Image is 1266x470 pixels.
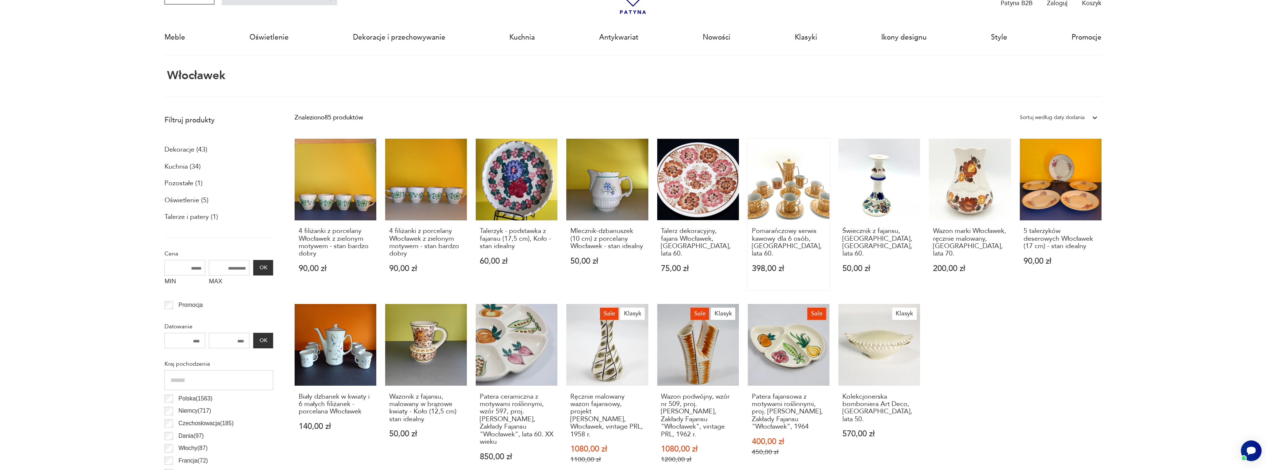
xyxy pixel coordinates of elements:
[838,139,920,290] a: Świecznik z fajansu, Włocławek, Polska, lata 60.Świecznik z fajansu, [GEOGRAPHIC_DATA], [GEOGRAPH...
[570,456,644,463] p: 1100,00 zł
[570,393,644,438] h3: Ręcznie malowany wazon fajansowy, projekt [PERSON_NAME], Włocławek, vintage PRL, 1958 r.
[164,143,207,156] a: Dekoracje (43)
[657,139,739,290] a: Talerz dekoracyjny, fajans Włocławek, Polska, lata 60.Talerz dekoracyjny, fajans Włocławek, [GEOG...
[295,139,376,290] a: 4 filiżanki z porcelany Włocławek z zielonym motywem - stan bardzo dobry4 filiżanki z porcelany W...
[933,227,1007,258] h3: Wazon marki Włocławek, ręcznie malowany, [GEOGRAPHIC_DATA], lata 70.
[179,419,234,428] p: Czechosłowacja ( 185 )
[389,393,463,423] h3: Wazonik z fajansu, malowany w brązowe kwiaty - Koło (12,5 cm) stan idealny
[1241,440,1262,461] iframe: Smartsupp widget button
[164,20,185,54] a: Meble
[299,227,373,258] h3: 4 filiżanki z porcelany Włocławek z zielonym motywem - stan bardzo dobry
[752,438,826,446] p: 400,00 zł
[353,20,445,54] a: Dekoracje i przechowywanie
[566,139,648,290] a: Mlecznik-dzbanuszek (10 cm) z porcelany Włocławek - stan idealnyMlecznik-dzbanuszek (10 cm) z por...
[299,393,373,416] h3: Biały dzbanek w kwiaty i 6 małych filiżanek - porcelana Włocławek
[748,139,829,290] a: Pomarańczowy serwis kawowy dla 6 osób, Włocławek, lata 60.Pomarańczowy serwis kawowy dla 6 osób, ...
[509,20,535,54] a: Kuchnia
[1020,139,1102,290] a: 5 talerzyków deserowych Włocławek (17 cm) - stan idealny5 talerzyków deserowych Włocławek (17 cm)...
[164,211,218,223] a: Talerze i patery (1)
[881,20,927,54] a: Ikony designu
[929,139,1011,290] a: Wazon marki Włocławek, ręcznie malowany, Polska, lata 70.Wazon marki Włocławek, ręcznie malowany,...
[570,445,644,453] p: 1080,00 zł
[661,445,735,453] p: 1080,00 zł
[179,406,211,416] p: Niemcy ( 717 )
[842,227,916,258] h3: Świecznik z fajansu, [GEOGRAPHIC_DATA], [GEOGRAPHIC_DATA], lata 60.
[179,300,203,310] p: Promocja
[164,160,201,173] a: Kuchnia (34)
[599,20,638,54] a: Antykwariat
[1024,227,1097,250] h3: 5 talerzyków deserowych Włocławek (17 cm) - stan idealny
[661,456,735,463] p: 1200,00 zł
[752,393,826,431] h3: Patera fajansowa z motywami roślinnymi, proj. [PERSON_NAME], Zakłady Fajansu "Włocławek", 1964
[179,394,213,403] p: Polska ( 1563 )
[752,265,826,273] p: 398,00 zł
[842,430,916,438] p: 570,00 zł
[389,265,463,273] p: 90,00 zł
[703,20,730,54] a: Nowości
[1024,257,1097,265] p: 90,00 zł
[661,227,735,258] h3: Talerz dekoracyjny, fajans Włocławek, [GEOGRAPHIC_DATA], lata 60.
[164,359,273,369] p: Kraj pochodzenia
[752,448,826,456] p: 450,00 zł
[933,265,1007,273] p: 200,00 zł
[209,275,250,290] label: MAX
[164,249,273,258] p: Cena
[480,453,554,461] p: 850,00 zł
[179,431,204,441] p: Dania ( 97 )
[164,275,205,290] label: MIN
[164,177,203,190] a: Pozostałe (1)
[389,227,463,258] h3: 4 filiżanki z porcelany Włocławek z zielonym motywem - stan bardzo dobry
[842,393,916,423] h3: Kolekcjonerska bomboniera Art Deco, [GEOGRAPHIC_DATA], lata 50.
[480,393,554,446] h3: Patera ceramiczna z motywami roślinnymi, wzór 597, proj. [PERSON_NAME], Zakłady Fajansu "Włocławe...
[661,265,735,273] p: 75,00 zł
[164,322,273,331] p: Datowanie
[385,139,467,290] a: 4 filiżanki z porcelany Włocławek z zielonym motywem - stan bardzo dobry4 filiżanki z porcelany W...
[164,194,208,207] a: Oświetlenie (5)
[480,257,554,265] p: 60,00 zł
[164,115,273,125] p: Filtruj produkty
[179,456,208,466] p: Francja ( 72 )
[570,227,644,250] h3: Mlecznik-dzbanuszek (10 cm) z porcelany Włocławek - stan idealny
[476,139,557,290] a: Talerzyk - podstawka z fajansu (17,5 cm), Koło - stan idealnyTalerzyk - podstawka z fajansu (17,5...
[661,393,735,438] h3: Wazon podwójny, wzór nr 509, proj. [PERSON_NAME], Zakłady Fajansu "Włocławek", vintage PRL, 1962 r.
[299,265,373,273] p: 90,00 zł
[991,20,1007,54] a: Style
[570,257,644,265] p: 50,00 zł
[299,423,373,430] p: 140,00 zł
[179,443,208,453] p: Włochy ( 87 )
[1020,113,1085,122] div: Sortuj według daty dodania
[164,70,225,82] h1: Włocławek
[1072,20,1102,54] a: Promocje
[480,227,554,250] h3: Talerzyk - podstawka z fajansu (17,5 cm), Koło - stan idealny
[295,113,363,122] div: Znaleziono 85 produktów
[250,20,289,54] a: Oświetlenie
[253,260,273,275] button: OK
[253,333,273,348] button: OK
[795,20,817,54] a: Klasyki
[752,227,826,258] h3: Pomarańczowy serwis kawowy dla 6 osób, [GEOGRAPHIC_DATA], lata 60.
[842,265,916,273] p: 50,00 zł
[389,430,463,438] p: 50,00 zł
